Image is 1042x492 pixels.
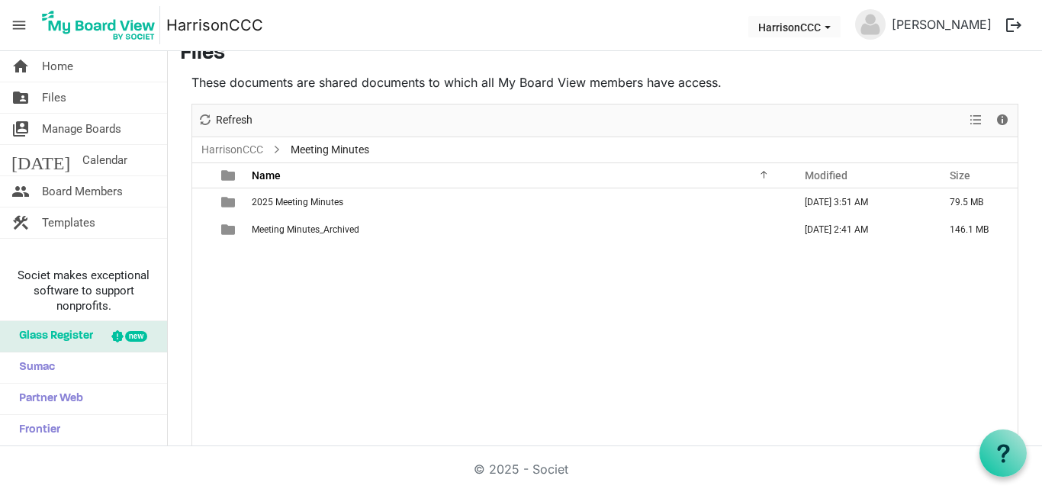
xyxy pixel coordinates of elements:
span: Glass Register [11,321,93,352]
a: My Board View Logo [37,6,166,44]
span: Name [252,169,281,182]
span: Sumac [11,352,55,383]
span: construction [11,207,30,238]
span: Manage Boards [42,114,121,144]
span: Societ makes exceptional software to support nonprofits. [7,268,160,314]
div: Refresh [192,105,258,137]
td: checkbox [192,188,212,216]
span: Calendar [82,145,127,175]
span: folder_shared [11,82,30,113]
td: 146.1 MB is template cell column header Size [934,216,1018,243]
a: [PERSON_NAME] [886,9,998,40]
span: people [11,176,30,207]
span: Refresh [214,111,254,130]
a: © 2025 - Societ [474,461,568,477]
span: Home [42,51,73,82]
button: HarrisonCCC dropdownbutton [748,16,841,37]
button: View dropdownbutton [966,111,985,130]
td: is template cell column header type [212,188,247,216]
td: Meeting Minutes_Archived is template cell column header Name [247,216,789,243]
p: These documents are shared documents to which all My Board View members have access. [191,73,1018,92]
img: no-profile-picture.svg [855,9,886,40]
span: Size [950,169,970,182]
span: Partner Web [11,384,83,414]
span: Board Members [42,176,123,207]
div: View [963,105,989,137]
img: My Board View Logo [37,6,160,44]
td: June 11, 2025 2:41 AM column header Modified [789,216,934,243]
span: Modified [805,169,847,182]
span: Meeting Minutes [288,140,372,159]
td: checkbox [192,216,212,243]
span: Frontier [11,415,60,445]
td: 2025 Meeting Minutes is template cell column header Name [247,188,789,216]
h3: Files [180,41,1030,67]
td: 79.5 MB is template cell column header Size [934,188,1018,216]
span: Templates [42,207,95,238]
td: is template cell column header type [212,216,247,243]
div: new [125,331,147,342]
td: August 23, 2025 3:51 AM column header Modified [789,188,934,216]
div: Details [989,105,1015,137]
span: [DATE] [11,145,70,175]
button: Details [992,111,1013,130]
span: switch_account [11,114,30,144]
span: 2025 Meeting Minutes [252,197,343,207]
button: logout [998,9,1030,41]
span: menu [5,11,34,40]
a: HarrisonCCC [198,140,266,159]
span: Meeting Minutes_Archived [252,224,359,235]
button: Refresh [195,111,256,130]
span: Files [42,82,66,113]
a: HarrisonCCC [166,10,263,40]
span: home [11,51,30,82]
